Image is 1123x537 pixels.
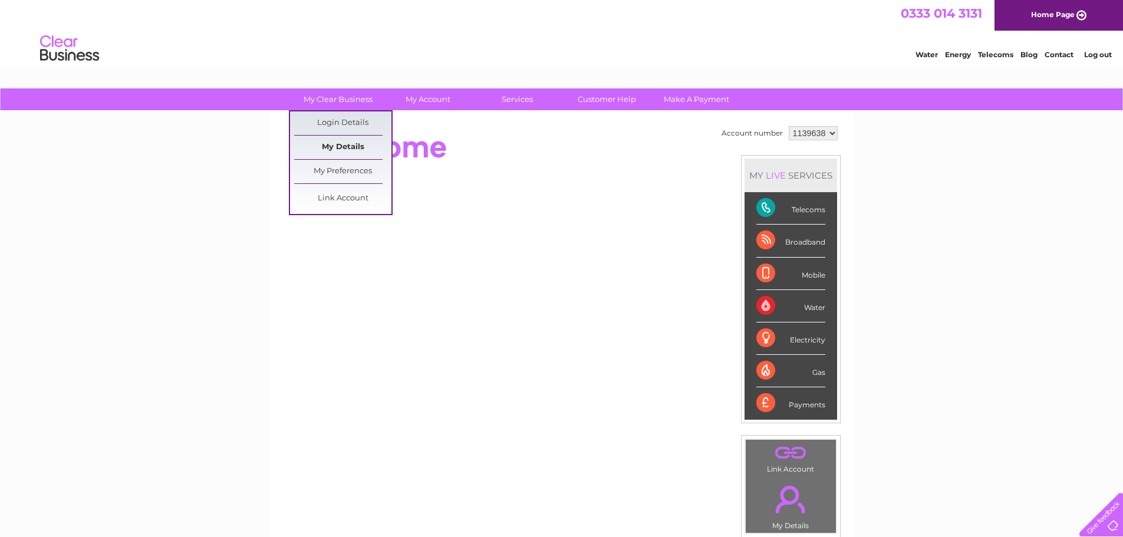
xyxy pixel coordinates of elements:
[756,258,825,290] div: Mobile
[294,187,391,210] a: Link Account
[978,50,1013,59] a: Telecoms
[763,170,788,181] div: LIVE
[1084,50,1112,59] a: Log out
[745,476,837,533] td: My Details
[756,290,825,322] div: Water
[289,88,387,110] a: My Clear Business
[294,160,391,183] a: My Preferences
[294,111,391,135] a: Login Details
[749,479,833,520] a: .
[756,225,825,257] div: Broadband
[945,50,971,59] a: Energy
[756,192,825,225] div: Telecoms
[1020,50,1038,59] a: Blog
[745,159,837,192] div: MY SERVICES
[284,6,841,57] div: Clear Business is a trading name of Verastar Limited (registered in [GEOGRAPHIC_DATA] No. 3667643...
[745,439,837,476] td: Link Account
[756,322,825,355] div: Electricity
[39,31,100,67] img: logo.png
[756,355,825,387] div: Gas
[915,50,938,59] a: Water
[379,88,476,110] a: My Account
[901,6,982,21] a: 0333 014 3131
[1045,50,1073,59] a: Contact
[749,443,833,463] a: .
[756,387,825,419] div: Payments
[558,88,656,110] a: Customer Help
[648,88,745,110] a: Make A Payment
[469,88,566,110] a: Services
[719,123,786,143] td: Account number
[294,136,391,159] a: My Details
